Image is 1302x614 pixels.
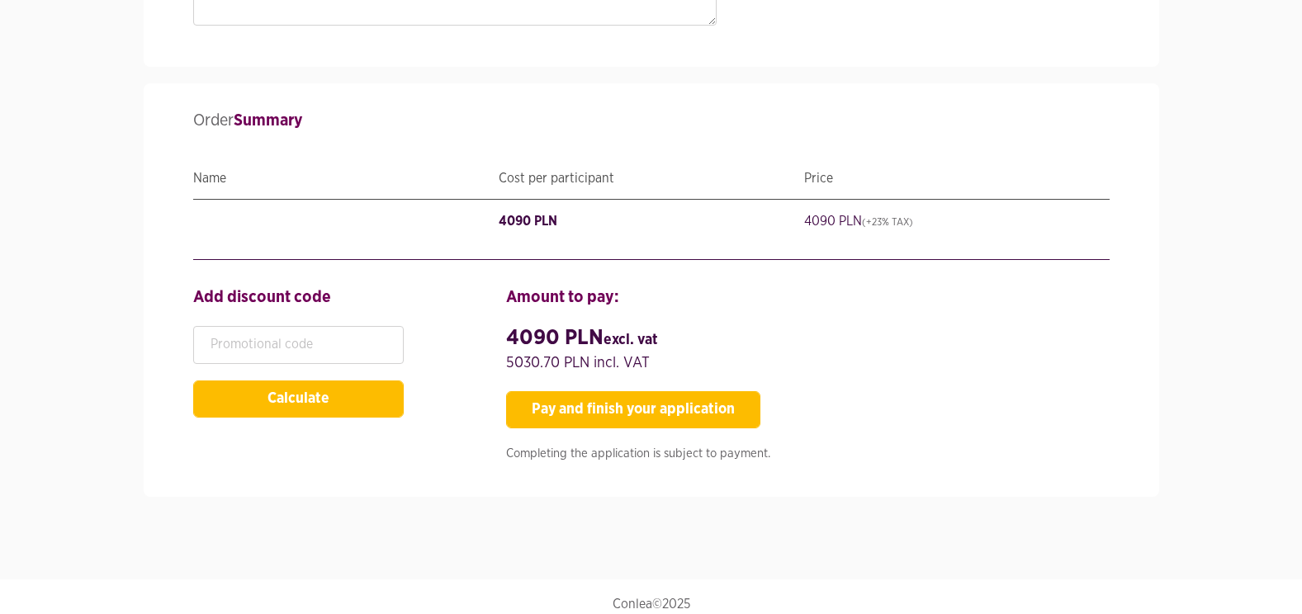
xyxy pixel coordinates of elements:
span: 5030.70 PLN incl. VAT [506,356,650,371]
strong: Summary [234,112,303,129]
p: Completing the application is subject to payment. [506,445,1109,464]
span: excl. VAT [604,333,658,347]
button: Calculate [193,380,404,418]
h3: Order [193,108,1110,133]
u: (+23% TAX) [862,217,913,227]
button: Pay and finish your application [506,391,760,428]
p: Conlea©2025 [193,596,1110,612]
div: Price [804,166,1110,191]
strong: Add discount code [193,289,331,305]
strong: Amount to pay: [506,289,619,305]
div: Name [193,166,499,191]
s: 4090 PLN [804,215,913,228]
input: Promotional code [193,326,404,364]
div: Cost per participant [499,166,804,191]
strong: 4090 PLN [506,327,658,348]
s: 4090 PLN [499,215,557,228]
